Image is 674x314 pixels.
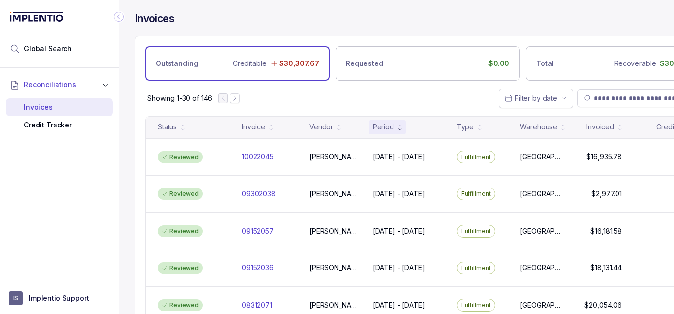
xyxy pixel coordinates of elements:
p: [GEOGRAPHIC_DATA] [520,263,563,273]
p: [GEOGRAPHIC_DATA] [520,226,563,236]
div: Remaining page entries [147,93,212,103]
div: Collapse Icon [113,11,125,23]
p: Total [536,59,554,68]
span: Global Search [24,44,72,54]
p: [DATE] - [DATE] [373,263,425,273]
p: Showing 1-30 of 146 [147,93,212,103]
p: [PERSON_NAME] [309,152,361,162]
div: Vendor [309,122,333,132]
span: User initials [9,291,23,305]
p: Fulfillment [461,263,491,273]
p: Fulfillment [461,189,491,199]
p: [DATE] - [DATE] [373,189,425,199]
p: Fulfillment [461,300,491,310]
p: [GEOGRAPHIC_DATA] [520,152,563,162]
search: Date Range Picker [505,93,557,103]
div: Reviewed [158,262,203,274]
p: 09152036 [242,263,274,273]
p: $16,935.78 [586,152,622,162]
p: $16,181.58 [590,226,622,236]
div: Reconciliations [6,96,113,136]
p: [DATE] - [DATE] [373,152,425,162]
p: $18,131.44 [590,263,622,273]
p: [GEOGRAPHIC_DATA] [520,300,563,310]
p: Outstanding [156,59,198,68]
div: Invoice [242,122,265,132]
button: User initialsImplentio Support [9,291,110,305]
p: [GEOGRAPHIC_DATA] [520,189,563,199]
div: Invoiced [586,122,614,132]
div: Warehouse [520,122,557,132]
p: [PERSON_NAME] [309,189,361,199]
div: Type [457,122,474,132]
div: Invoices [14,98,105,116]
div: Period [373,122,394,132]
p: [PERSON_NAME] [309,226,361,236]
div: Reviewed [158,151,203,163]
button: Date Range Picker [499,89,573,108]
span: Reconciliations [24,80,76,90]
p: 08312071 [242,300,272,310]
p: 10022045 [242,152,274,162]
p: Recoverable [614,59,656,68]
p: Implentio Support [29,293,89,303]
p: Requested [346,59,383,68]
div: Reviewed [158,225,203,237]
p: Creditable [233,59,267,68]
p: Fulfillment [461,152,491,162]
div: Reviewed [158,299,203,311]
span: Filter by date [515,94,557,102]
p: $20,054.06 [584,300,622,310]
p: [DATE] - [DATE] [373,226,425,236]
div: Status [158,122,177,132]
p: [DATE] - [DATE] [373,300,425,310]
p: [PERSON_NAME] [309,300,361,310]
p: 09302038 [242,189,276,199]
p: $0.00 [488,59,509,68]
button: Next Page [230,93,240,103]
p: Fulfillment [461,226,491,236]
p: [PERSON_NAME] [309,263,361,273]
h4: Invoices [135,12,174,26]
p: $2,977.01 [591,189,622,199]
div: Reviewed [158,188,203,200]
p: $30,307.67 [279,59,319,68]
p: 09152057 [242,226,274,236]
button: Reconciliations [6,74,113,96]
div: Credit Tracker [14,116,105,134]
